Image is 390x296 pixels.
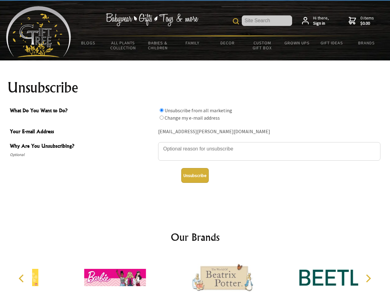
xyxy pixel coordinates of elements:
[360,15,374,26] span: 0 items
[106,36,141,54] a: All Plants Collection
[242,15,292,26] input: Site Search
[360,21,374,26] strong: $0.00
[7,80,383,95] h1: Unsubscribe
[158,127,380,137] div: [EMAIL_ADDRESS][PERSON_NAME][DOMAIN_NAME]
[158,142,380,161] textarea: Why Are You Unsubscribing?
[160,108,164,112] input: What Do You Want to Do?
[349,15,374,26] a: 0 items$0.00
[314,36,349,49] a: Gift Ideas
[10,151,155,158] span: Optional
[181,168,209,183] button: Unsubscribe
[160,116,164,120] input: What Do You Want to Do?
[313,21,329,26] strong: Sign in
[349,36,384,49] a: Brands
[245,36,280,54] a: Custom Gift Box
[12,230,378,245] h2: Our Brands
[6,6,71,57] img: Babyware - Gifts - Toys and more...
[233,18,239,24] img: product search
[10,142,155,151] span: Why Are You Unsubscribing?
[210,36,245,49] a: Decor
[10,128,155,137] span: Your E-mail Address
[313,15,329,26] span: Hi there,
[279,36,314,49] a: Grown Ups
[140,36,175,54] a: Babies & Children
[175,36,210,49] a: Family
[10,107,155,116] span: What Do You Want to Do?
[106,13,198,26] img: Babywear - Gifts - Toys & more
[71,36,106,49] a: BLOGS
[15,272,29,285] button: Previous
[302,15,329,26] a: Hi there,Sign in
[165,115,220,121] label: Change my e-mail address
[361,272,375,285] button: Next
[165,107,232,113] label: Unsubscribe from all marketing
